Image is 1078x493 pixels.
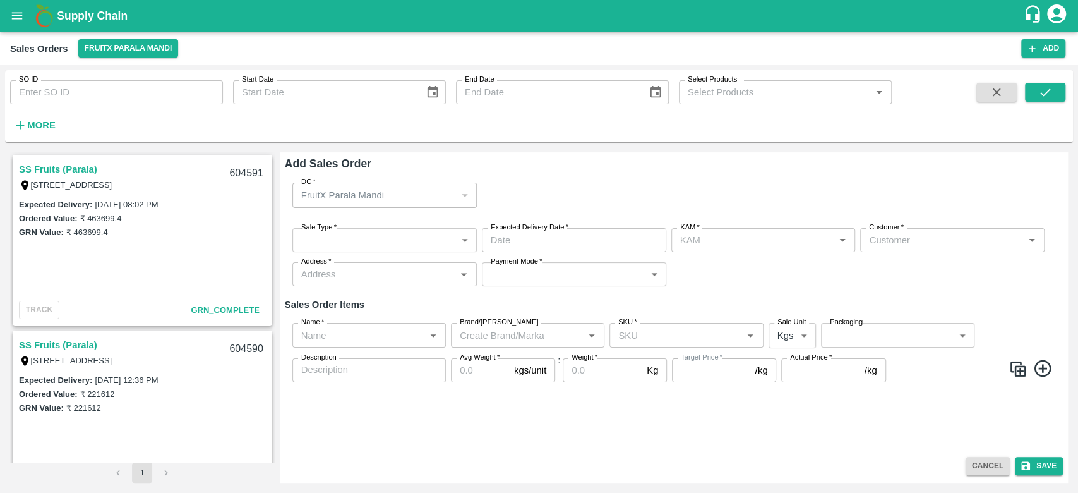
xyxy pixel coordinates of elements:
[425,327,441,344] button: Open
[95,200,158,209] label: [DATE] 08:02 PM
[680,222,700,233] label: KAM
[777,329,794,343] p: Kgs
[563,358,642,382] input: 0.0
[285,155,1063,173] h6: Add Sales Order
[301,353,337,363] label: Description
[132,463,152,483] button: page 1
[465,75,494,85] label: End Date
[19,75,38,85] label: SO ID
[584,327,600,344] button: Open
[1023,4,1045,27] div: customer-support
[869,222,904,233] label: Customer
[572,353,597,363] label: Weight
[301,222,337,233] label: Sale Type
[966,457,1010,475] button: Cancel
[421,80,445,104] button: Choose date
[57,7,1023,25] a: Supply Chain
[19,403,64,413] label: GRN Value:
[1015,457,1063,475] button: Save
[19,375,92,385] label: Expected Delivery :
[19,228,64,237] label: GRN Value:
[32,3,57,28] img: logo
[301,317,324,327] label: Name
[31,356,112,365] label: [STREET_ADDRESS]
[644,80,668,104] button: Choose date
[871,84,887,100] button: Open
[482,228,657,252] input: Choose date
[460,353,500,363] label: Avg Weight
[1024,232,1040,248] button: Open
[834,232,851,248] button: Open
[755,363,768,377] p: /kg
[830,317,863,327] label: Packaging
[66,228,108,237] label: ₹ 463699.4
[31,180,112,190] label: [STREET_ADDRESS]
[285,300,364,310] strong: Sales Order Items
[491,257,542,267] label: Payment Mode
[191,305,259,315] span: GRN_Complete
[675,232,815,248] input: KAM
[301,177,316,187] label: DC
[106,463,178,483] nav: pagination navigation
[95,375,158,385] label: [DATE] 12:36 PM
[242,75,273,85] label: Start Date
[66,403,101,413] label: ₹ 221612
[301,257,331,267] label: Address
[1021,39,1065,58] button: Add
[10,114,59,136] button: More
[3,1,32,30] button: open drawer
[491,222,568,233] label: Expected Delivery Date
[19,200,92,209] label: Expected Delivery :
[460,317,538,327] label: Brand/[PERSON_NAME]
[456,80,638,104] input: End Date
[19,337,97,353] a: SS Fruits (Parala)
[455,266,472,283] button: Open
[647,363,658,377] p: Kg
[865,363,877,377] p: /kg
[285,313,1063,393] div: :
[222,334,270,364] div: 604590
[233,80,416,104] input: Start Date
[10,80,223,104] input: Enter SO ID
[455,327,580,343] input: Create Brand/Marka
[1009,360,1027,379] img: CloneIcon
[514,363,546,377] p: kgs/unit
[19,214,77,223] label: Ordered Value:
[618,317,637,327] label: SKU
[864,232,1020,248] input: Customer
[301,188,384,202] p: FruitX Parala Mandi
[27,120,56,130] strong: More
[683,84,867,100] input: Select Products
[688,75,737,85] label: Select Products
[790,353,832,363] label: Actual Price
[78,39,179,58] button: Select DC
[19,161,97,178] a: SS Fruits (Parala)
[222,159,270,188] div: 604591
[1045,3,1068,29] div: account of current user
[19,389,77,399] label: Ordered Value:
[777,317,806,327] label: Sale Unit
[57,9,128,22] b: Supply Chain
[681,353,722,363] label: Target Price
[10,40,68,57] div: Sales Orders
[613,327,738,343] input: SKU
[80,214,121,223] label: ₹ 463699.4
[451,358,509,382] input: 0.0
[742,327,758,344] button: Open
[296,327,421,343] input: Name
[296,266,452,283] input: Address
[80,389,114,399] label: ₹ 221612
